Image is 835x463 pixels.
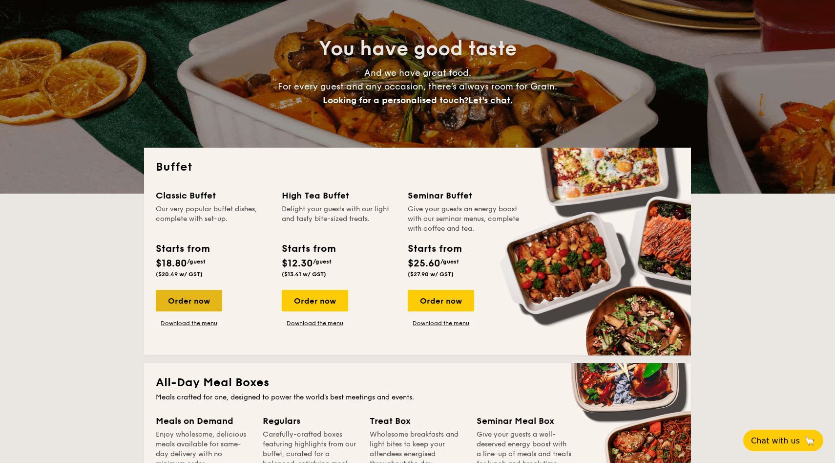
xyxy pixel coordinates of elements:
[156,204,270,234] div: Our very popular buffet dishes, complete with set-up.
[156,375,679,391] h2: All-Day Meal Boxes
[408,319,474,327] a: Download the menu
[408,258,440,269] span: $25.60
[282,204,396,234] div: Delight your guests with our light and tasty bite-sized treats.
[278,67,557,106] span: And we have great food. For every guest and any occasion, there’s always room for Grain.
[313,258,332,265] span: /guest
[319,37,517,61] span: You have good taste
[282,319,348,327] a: Download the menu
[370,414,465,428] div: Treat Box
[804,435,815,446] span: 🦙
[743,430,823,451] button: Chat with us🦙
[408,204,522,234] div: Give your guests an energy boost with our seminar menus, complete with coffee and tea.
[440,258,459,265] span: /guest
[282,290,348,311] div: Order now
[282,271,326,278] span: ($13.41 w/ GST)
[408,290,474,311] div: Order now
[263,414,358,428] div: Regulars
[156,414,251,428] div: Meals on Demand
[156,189,270,202] div: Classic Buffet
[156,393,679,402] div: Meals crafted for one, designed to power the world's best meetings and events.
[156,290,222,311] div: Order now
[323,95,468,106] span: Looking for a personalised touch?
[282,242,335,256] div: Starts from
[187,258,206,265] span: /guest
[156,271,203,278] span: ($20.49 w/ GST)
[408,271,454,278] span: ($27.90 w/ GST)
[282,189,396,202] div: High Tea Buffet
[477,414,572,428] div: Seminar Meal Box
[468,95,513,106] span: Let's chat.
[408,189,522,202] div: Seminar Buffet
[282,258,313,269] span: $12.30
[156,242,209,256] div: Starts from
[751,436,800,445] span: Chat with us
[156,319,222,327] a: Download the menu
[156,159,679,175] h2: Buffet
[408,242,461,256] div: Starts from
[156,258,187,269] span: $18.80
